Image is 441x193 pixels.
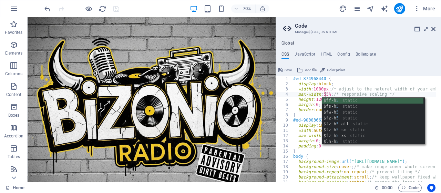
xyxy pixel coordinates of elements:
p: Favorites [5,30,22,35]
h4: JavaScript [295,52,315,59]
div: 5 [276,97,293,102]
h4: Config [337,52,350,59]
p: Accordion [4,133,23,139]
div: 17 [276,159,293,164]
button: More [411,3,438,14]
h4: HTML [321,52,332,59]
i: Undo: Edit (S)CSS (Ctrl+Z) [43,5,51,13]
i: On resize automatically adjust zoom level to fit chosen device. [259,6,266,12]
p: Content [6,92,21,97]
p: Tables [8,154,20,160]
div: 13 [276,138,293,144]
div: 9 [276,118,293,123]
p: Columns [5,71,22,77]
button: Color picker [319,66,346,74]
p: Elements [5,50,23,56]
div: 10 [276,123,293,128]
button: text_generator [380,4,389,13]
a: Click to cancel selection. Double-click to open Pages [6,184,24,192]
button: pages [353,4,361,13]
span: Code [401,184,419,192]
div: 8 [276,113,293,118]
div: 3 [276,87,293,92]
p: Boxes [8,113,20,118]
h3: Manage (S)CSS, JS & HTML [295,29,422,35]
button: Code [398,184,422,192]
h4: CSS [281,52,289,59]
i: Navigator [367,5,375,13]
h4: Boilerplate [356,52,376,59]
button: navigator [367,4,375,13]
div: 18 [276,164,293,170]
button: 70% [231,4,256,13]
button: Usercentrics [427,184,435,192]
i: AI Writer [380,5,388,13]
button: Save [277,66,293,74]
span: Color picker [327,66,345,74]
div: 11 [276,128,293,133]
div: 21 [276,180,293,185]
span: Add file [305,66,317,74]
button: undo [43,4,51,13]
div: 1 [276,76,293,81]
div: 4 [276,92,293,97]
h6: 70% [242,4,253,13]
div: 20 [276,175,293,180]
i: Pages (Ctrl+Alt+S) [353,5,361,13]
div: 19 [276,170,293,175]
span: 00 00 [382,184,392,192]
button: reload [98,4,106,13]
button: Add file [296,66,318,74]
button: publish [394,3,405,14]
div: 2 [276,81,293,87]
button: design [339,4,347,13]
div: 16 [276,154,293,159]
div: 15 [276,149,293,154]
span: Save [285,66,292,74]
div: 14 [276,144,293,149]
span: : [387,185,388,190]
div: 6 [276,102,293,107]
div: 7 [276,107,293,113]
div: 12 [276,133,293,138]
h4: Global [281,41,294,46]
h2: Code [295,23,435,29]
span: More [413,5,435,12]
